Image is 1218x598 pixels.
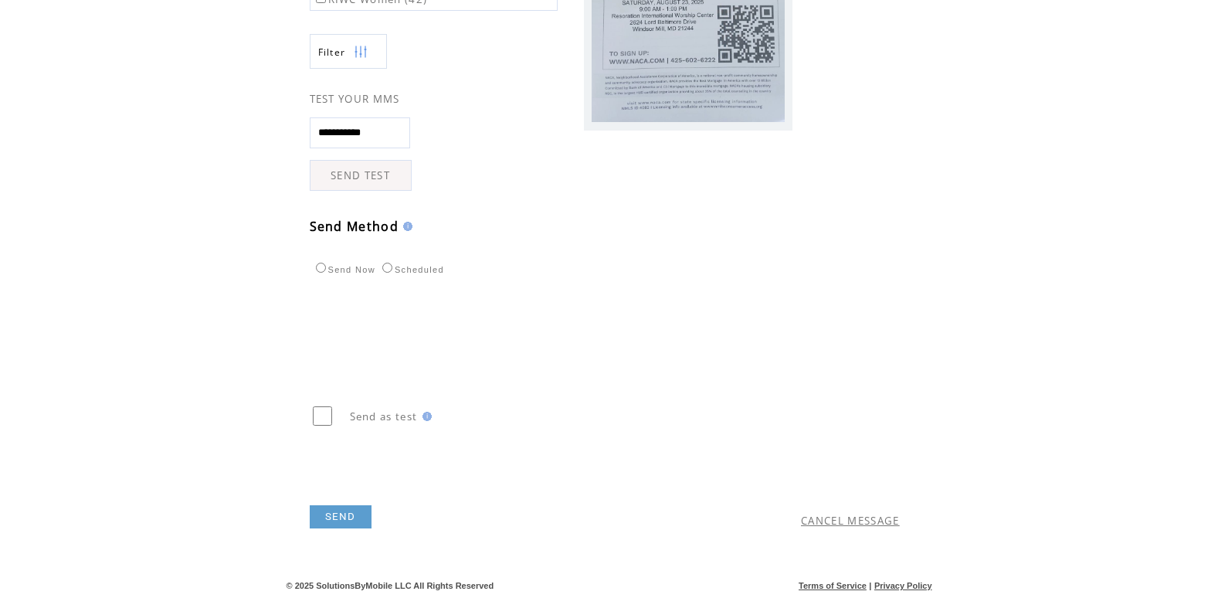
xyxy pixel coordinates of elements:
[312,265,375,274] label: Send Now
[310,34,387,69] a: Filter
[378,265,444,274] label: Scheduled
[310,505,372,528] a: SEND
[310,92,400,106] span: TEST YOUR MMS
[801,514,900,528] a: CANCEL MESSAGE
[382,263,392,273] input: Scheduled
[310,218,399,235] span: Send Method
[316,263,326,273] input: Send Now
[354,35,368,70] img: filters.png
[399,222,412,231] img: help.gif
[287,581,494,590] span: © 2025 SolutionsByMobile LLC All Rights Reserved
[869,581,871,590] span: |
[310,160,412,191] a: SEND TEST
[418,412,432,421] img: help.gif
[318,46,346,59] span: Show filters
[350,409,418,423] span: Send as test
[874,581,932,590] a: Privacy Policy
[799,581,867,590] a: Terms of Service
